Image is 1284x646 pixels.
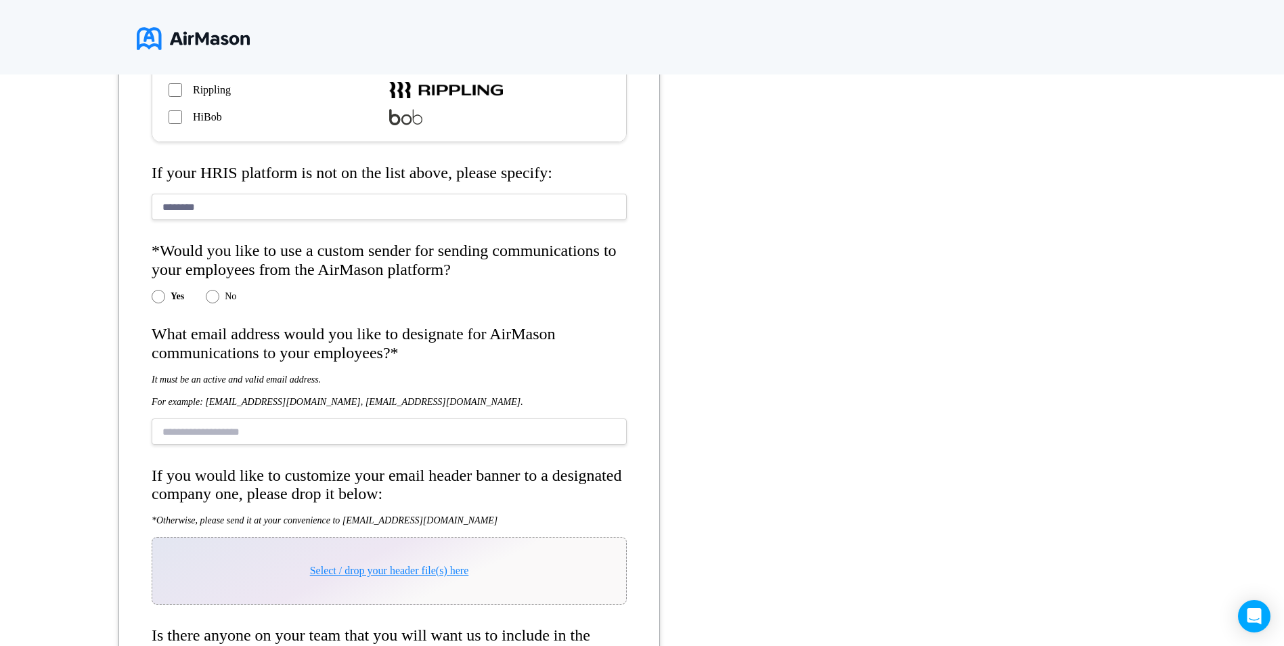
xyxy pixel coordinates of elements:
h5: For example: [EMAIL_ADDRESS][DOMAIN_NAME], [EMAIL_ADDRESS][DOMAIN_NAME]. [152,396,627,408]
h4: If your HRIS platform is not on the list above, please specify: [152,164,627,183]
input: HiBob [169,110,182,124]
h5: It must be an active and valid email address. [152,374,627,385]
span: Rippling [193,84,231,96]
img: Rippling [389,82,503,98]
h4: *Would you like to use a custom sender for sending communications to your employees from the AirM... [152,242,627,279]
span: Select / drop your header file(s) here [310,565,469,576]
img: HiBob [389,109,422,125]
div: Open Intercom Messenger [1238,600,1270,632]
span: HiBob [193,111,222,123]
input: Rippling [169,83,182,97]
img: logo [137,22,250,56]
h4: If you would like to customize your email header banner to a designated company one, please drop ... [152,467,627,504]
h4: What email address would you like to designate for AirMason communications to your employees?* [152,325,627,362]
label: Yes [171,291,184,302]
h5: *Otherwise, please send it at your convenience to [EMAIL_ADDRESS][DOMAIN_NAME] [152,515,627,526]
label: No [225,291,236,302]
